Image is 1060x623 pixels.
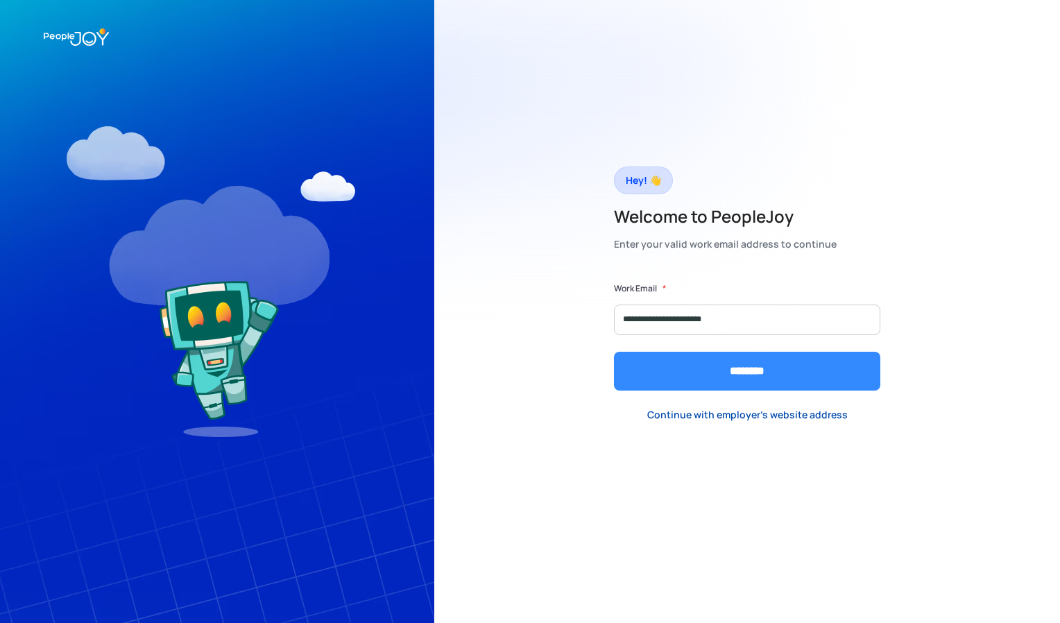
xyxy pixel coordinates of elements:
[614,234,837,254] div: Enter your valid work email address to continue
[647,408,848,422] div: Continue with employer's website address
[614,282,657,296] label: Work Email
[636,401,859,429] a: Continue with employer's website address
[614,205,837,228] h2: Welcome to PeopleJoy
[614,282,880,391] form: Form
[626,171,661,190] div: Hey! 👋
